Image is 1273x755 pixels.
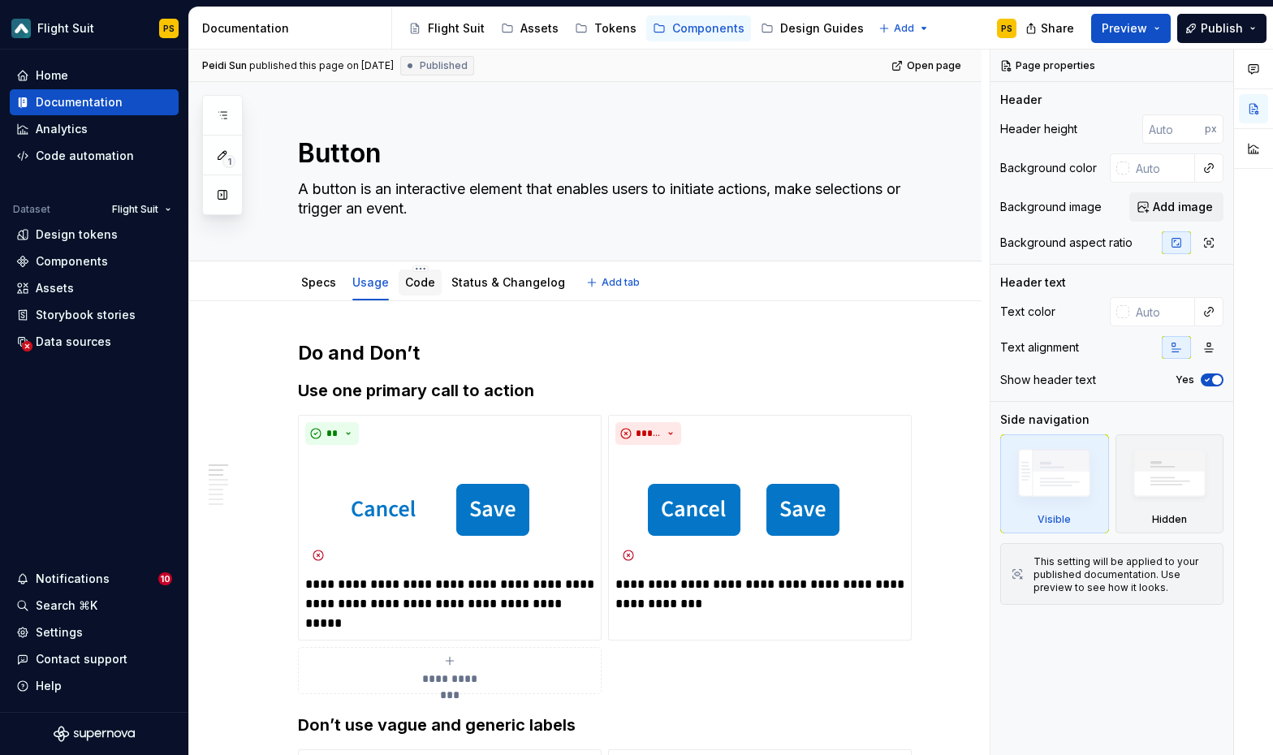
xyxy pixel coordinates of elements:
[1034,555,1213,594] div: This setting will be applied to your published documentation. Use preview to see how it looks.
[402,15,491,41] a: Flight Suit
[37,20,94,37] div: Flight Suit
[428,20,485,37] div: Flight Suit
[646,15,751,41] a: Components
[1142,114,1205,144] input: Auto
[399,265,442,299] div: Code
[36,94,123,110] div: Documentation
[420,59,468,72] span: Published
[10,63,179,88] a: Home
[298,714,912,736] h3: Don’t use vague and generic labels
[305,451,562,568] img: 953a4eec-402a-4dbb-a6f3-dccb509790af.png
[1000,339,1079,356] div: Text alignment
[581,271,647,294] button: Add tab
[1115,434,1224,533] div: Hidden
[36,121,88,137] div: Analytics
[10,89,179,115] a: Documentation
[1000,412,1090,428] div: Side navigation
[887,54,969,77] a: Open page
[36,148,134,164] div: Code automation
[894,22,914,35] span: Add
[1000,235,1133,251] div: Background aspect ratio
[10,329,179,355] a: Data sources
[36,651,127,667] div: Contact support
[445,265,572,299] div: Status & Changelog
[301,275,336,289] a: Specs
[10,143,179,169] a: Code automation
[163,22,175,35] div: PS
[1177,14,1267,43] button: Publish
[36,226,118,243] div: Design tokens
[10,593,179,619] button: Search ⌘K
[1000,160,1097,176] div: Background color
[346,265,395,299] div: Usage
[10,275,179,301] a: Assets
[1129,153,1195,183] input: Auto
[907,59,961,72] span: Open page
[754,15,870,41] a: Design Guides
[1129,192,1223,222] button: Add image
[105,198,179,221] button: Flight Suit
[874,17,934,40] button: Add
[1000,199,1102,215] div: Background image
[10,116,179,142] a: Analytics
[402,12,870,45] div: Page tree
[1091,14,1171,43] button: Preview
[295,265,343,299] div: Specs
[1000,121,1077,137] div: Header height
[10,673,179,699] button: Help
[298,340,912,366] h2: Do and Don’t
[494,15,565,41] a: Assets
[10,222,179,248] a: Design tokens
[520,20,559,37] div: Assets
[10,248,179,274] a: Components
[36,307,136,323] div: Storybook stories
[672,20,744,37] div: Components
[36,678,62,694] div: Help
[202,20,385,37] div: Documentation
[202,59,247,72] span: Peidi Sun
[36,67,68,84] div: Home
[1041,20,1074,37] span: Share
[36,280,74,296] div: Assets
[1001,22,1012,35] div: PS
[36,624,83,641] div: Settings
[295,134,908,173] textarea: Button
[1129,297,1195,326] input: Auto
[10,302,179,328] a: Storybook stories
[10,566,179,592] button: Notifications10
[36,253,108,270] div: Components
[1000,92,1042,108] div: Header
[10,619,179,645] a: Settings
[13,203,50,216] div: Dataset
[1000,434,1109,533] div: Visible
[602,276,640,289] span: Add tab
[1038,513,1071,526] div: Visible
[222,155,235,168] span: 1
[295,176,908,222] textarea: A button is an interactive element that enables users to initiate actions, make selections or tri...
[36,334,111,350] div: Data sources
[10,646,179,672] button: Contact support
[36,598,97,614] div: Search ⌘K
[1205,123,1217,136] p: px
[1000,304,1055,320] div: Text color
[405,275,435,289] a: Code
[249,59,394,72] div: published this page on [DATE]
[1201,20,1243,37] span: Publish
[1000,372,1096,388] div: Show header text
[1176,373,1194,386] label: Yes
[1102,20,1147,37] span: Preview
[54,726,135,742] svg: Supernova Logo
[112,203,158,216] span: Flight Suit
[352,275,389,289] a: Usage
[298,379,912,402] h3: Use one primary call to action
[11,19,31,38] img: ae17a8fc-ed36-44fb-9b50-585d1c09ec6e.png
[594,20,636,37] div: Tokens
[615,451,872,568] img: 867e035d-7bf6-4885-8c3c-67c1c8014f20.png
[780,20,864,37] div: Design Guides
[568,15,643,41] a: Tokens
[1153,199,1213,215] span: Add image
[1152,513,1187,526] div: Hidden
[1017,14,1085,43] button: Share
[451,275,565,289] a: Status & Changelog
